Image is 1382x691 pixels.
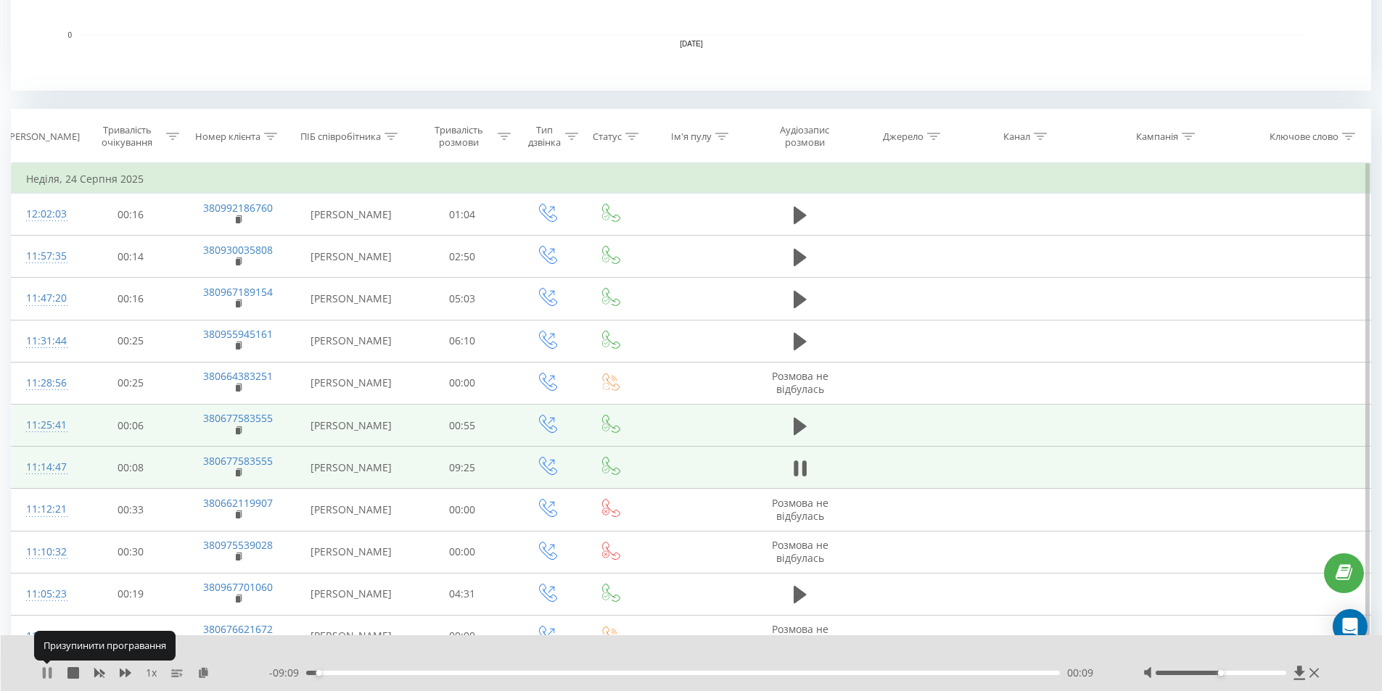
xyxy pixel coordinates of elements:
[410,447,515,489] td: 09:25
[593,131,622,143] div: Статус
[26,622,64,650] div: 11:04:05
[292,236,410,278] td: [PERSON_NAME]
[316,670,321,676] div: Accessibility label
[410,489,515,531] td: 00:00
[772,538,828,565] span: Розмова не відбулась
[423,124,495,149] div: Тривалість розмови
[292,615,410,657] td: [PERSON_NAME]
[680,40,703,48] text: [DATE]
[772,622,828,649] span: Розмова не відбулась
[410,278,515,320] td: 05:03
[91,124,163,149] div: Тривалість очікування
[410,531,515,573] td: 00:00
[26,495,64,524] div: 11:12:21
[203,580,273,594] a: 380967701060
[1003,131,1030,143] div: Канал
[203,201,273,215] a: 380992186760
[67,31,72,39] text: 0
[203,369,273,383] a: 380664383251
[292,194,410,236] td: [PERSON_NAME]
[203,411,273,425] a: 380677583555
[1218,670,1224,676] div: Accessibility label
[78,615,184,657] td: 00:11
[410,615,515,657] td: 00:00
[762,124,847,149] div: Аудіозапис розмови
[410,573,515,615] td: 04:31
[26,580,64,608] div: 11:05:23
[78,320,184,362] td: 00:25
[410,320,515,362] td: 06:10
[203,496,273,510] a: 380662119907
[7,131,80,143] div: [PERSON_NAME]
[269,666,306,680] span: - 09:09
[34,631,176,660] div: Призупинити програвання
[26,538,64,566] div: 11:10:32
[78,573,184,615] td: 00:19
[26,369,64,397] div: 11:28:56
[292,447,410,489] td: [PERSON_NAME]
[772,496,828,523] span: Розмова не відбулась
[883,131,924,143] div: Джерело
[410,362,515,404] td: 00:00
[78,236,184,278] td: 00:14
[78,278,184,320] td: 00:16
[410,236,515,278] td: 02:50
[78,405,184,447] td: 00:06
[292,278,410,320] td: [PERSON_NAME]
[26,200,64,228] div: 12:02:03
[527,124,562,149] div: Тип дзвінка
[195,131,260,143] div: Номер клієнта
[26,284,64,313] div: 11:47:20
[78,194,184,236] td: 00:16
[203,622,273,636] a: 380676621672
[203,454,273,468] a: 380677583555
[300,131,381,143] div: ПІБ співробітника
[26,411,64,439] div: 11:25:41
[78,489,184,531] td: 00:33
[292,405,410,447] td: [PERSON_NAME]
[78,447,184,489] td: 00:08
[292,573,410,615] td: [PERSON_NAME]
[410,194,515,236] td: 01:04
[78,362,184,404] td: 00:25
[410,405,515,447] td: 00:55
[26,242,64,270] div: 11:57:35
[146,666,157,680] span: 1 x
[78,531,184,573] td: 00:30
[292,489,410,531] td: [PERSON_NAME]
[203,243,273,257] a: 380930035808
[1067,666,1093,680] span: 00:09
[26,453,64,481] div: 11:14:47
[772,369,828,396] span: Розмова не відбулась
[1136,131,1178,143] div: Кампанія
[203,327,273,341] a: 380955945161
[292,531,410,573] td: [PERSON_NAME]
[671,131,712,143] div: Ім'я пулу
[12,165,1371,194] td: Неділя, 24 Серпня 2025
[1333,609,1367,644] div: Open Intercom Messenger
[203,285,273,299] a: 380967189154
[1270,131,1338,143] div: Ключове слово
[203,538,273,552] a: 380975539028
[292,362,410,404] td: [PERSON_NAME]
[26,327,64,355] div: 11:31:44
[292,320,410,362] td: [PERSON_NAME]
